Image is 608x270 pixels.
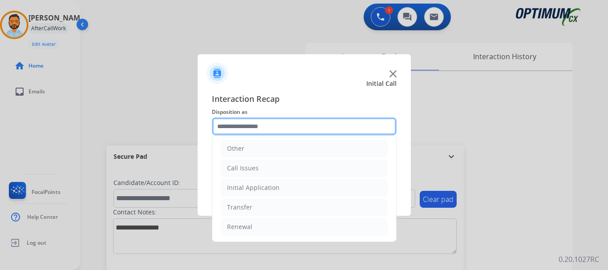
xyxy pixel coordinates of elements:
[212,107,397,117] span: Disposition as
[227,144,244,153] div: Other
[207,63,228,84] img: contactIcon
[559,254,599,265] p: 0.20.1027RC
[227,183,280,192] div: Initial Application
[366,79,397,88] span: Initial Call
[227,203,252,212] div: Transfer
[227,222,252,231] div: Renewal
[227,164,259,173] div: Call Issues
[212,93,397,107] span: Interaction Recap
